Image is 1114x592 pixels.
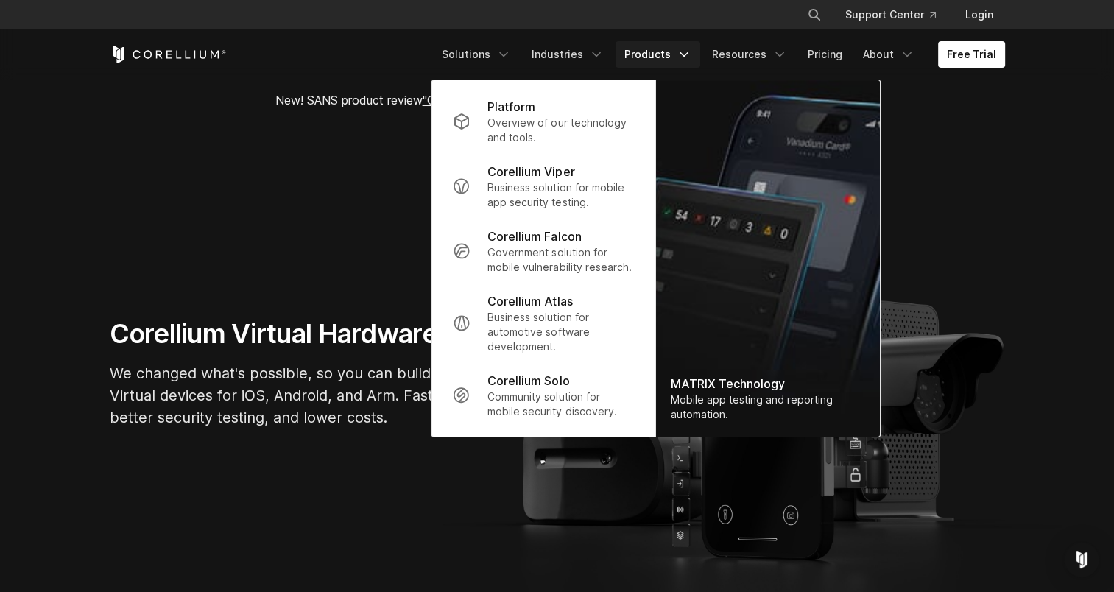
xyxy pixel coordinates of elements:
a: Pricing [799,41,851,68]
a: Corellium Solo Community solution for mobile security discovery. [440,363,646,428]
a: Corellium Home [110,46,227,63]
p: Corellium Viper [487,163,574,180]
p: Overview of our technology and tools. [487,116,634,145]
button: Search [801,1,828,28]
a: Industries [523,41,613,68]
p: Corellium Atlas [487,292,572,310]
p: We changed what's possible, so you can build what's next. Virtual devices for iOS, Android, and A... [110,362,551,429]
a: Login [953,1,1005,28]
a: Free Trial [938,41,1005,68]
a: MATRIX Technology Mobile app testing and reporting automation. [655,80,879,437]
a: Resources [703,41,796,68]
h1: Corellium Virtual Hardware [110,317,551,350]
a: About [854,41,923,68]
a: Corellium Falcon Government solution for mobile vulnerability research. [440,219,646,283]
div: Navigation Menu [789,1,1005,28]
p: Government solution for mobile vulnerability research. [487,245,634,275]
div: Open Intercom Messenger [1064,542,1099,577]
span: New! SANS product review now available. [275,93,839,108]
a: Support Center [833,1,948,28]
p: Business solution for automotive software development. [487,310,634,354]
a: Corellium Atlas Business solution for automotive software development. [440,283,646,363]
p: Corellium Falcon [487,228,581,245]
div: Navigation Menu [433,41,1005,68]
a: Solutions [433,41,520,68]
p: Corellium Solo [487,372,569,390]
a: Platform Overview of our technology and tools. [440,89,646,154]
img: Matrix_WebNav_1x [655,80,879,437]
div: MATRIX Technology [670,375,864,392]
a: "Collaborative Mobile App Security Development and Analysis" [423,93,762,108]
p: Community solution for mobile security discovery. [487,390,634,419]
a: Products [616,41,700,68]
div: Mobile app testing and reporting automation. [670,392,864,422]
a: Corellium Viper Business solution for mobile app security testing. [440,154,646,219]
p: Business solution for mobile app security testing. [487,180,634,210]
p: Platform [487,98,535,116]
